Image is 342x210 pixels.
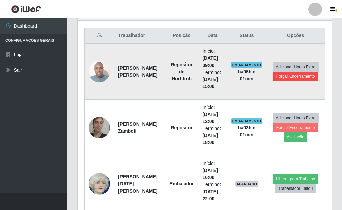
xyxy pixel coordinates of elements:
[227,28,267,44] th: Status
[202,104,223,125] li: Início:
[11,5,41,13] img: CoreUI Logo
[118,65,157,78] strong: [PERSON_NAME] [PERSON_NAME]
[231,62,263,68] span: EM ANDAMENTO
[202,69,223,90] li: Término:
[169,181,194,186] strong: Embalador
[231,118,263,124] span: EM ANDAMENTO
[273,174,318,184] button: Liberar para Trabalho
[202,160,223,181] li: Início:
[238,69,255,81] strong: há 06 h e 01 min
[202,48,223,69] li: Início:
[198,28,227,44] th: Data
[273,72,318,81] button: Forçar Encerramento
[89,57,110,86] img: 1746382932878.jpeg
[284,132,307,142] button: Avaliação
[273,123,318,132] button: Forçar Encerramento
[238,125,255,137] strong: há 03 h e 01 min
[202,77,218,89] time: [DATE] 15:00
[273,62,319,72] button: Adicionar Horas Extra
[89,113,110,142] img: 1700866238671.jpeg
[170,62,192,81] strong: Repositor de Hortifruti
[235,181,258,187] span: AGENDADO
[266,28,325,44] th: Opções
[118,174,157,194] strong: [PERSON_NAME] [DATE][PERSON_NAME]
[202,133,218,145] time: [DATE] 18:00
[202,189,218,201] time: [DATE] 22:00
[165,28,199,44] th: Posição
[170,125,192,130] strong: Repositor
[275,184,316,193] button: Trabalhador Faltou
[89,172,110,196] img: 1657005856097.jpeg
[118,121,157,134] strong: [PERSON_NAME] Zamboti
[114,28,165,44] th: Trabalhador
[202,55,218,68] time: [DATE] 09:00
[202,168,218,180] time: [DATE] 16:00
[202,181,223,202] li: Término:
[273,113,319,123] button: Adicionar Horas Extra
[202,125,223,146] li: Término:
[202,112,218,124] time: [DATE] 12:00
